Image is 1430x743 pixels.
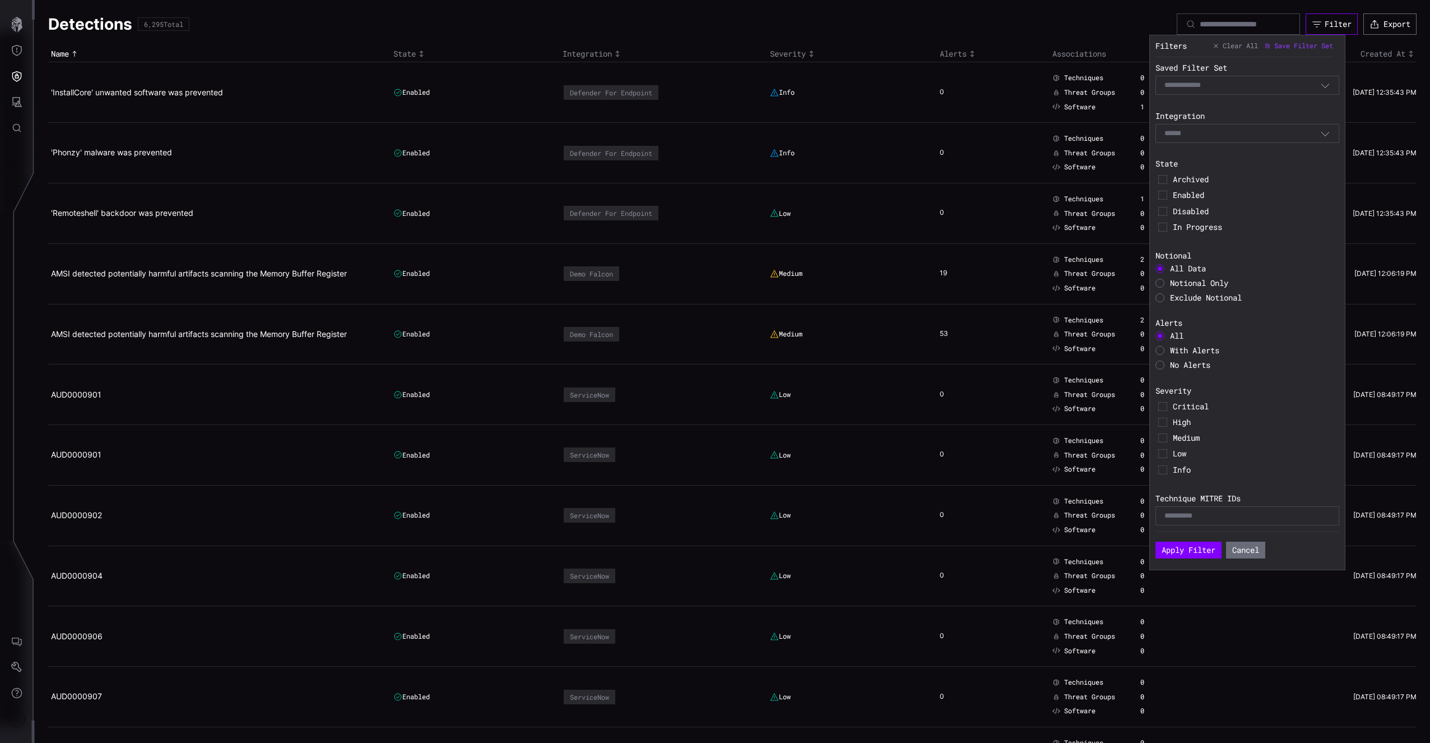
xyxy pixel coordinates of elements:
[51,208,193,218] a: 'Remoteshell' backdoor was prevented
[1353,88,1417,96] time: [DATE] 12:35:43 PM
[570,572,609,580] div: ServiceNow
[1140,330,1176,339] div: 0
[1140,632,1176,641] div: 0
[51,329,347,339] a: AMSI detected potentially harmful artifacts scanning the Memory Buffer Register
[1064,586,1095,595] span: Software
[770,330,802,339] div: Medium
[1170,345,1219,356] span: With Alerts
[940,631,957,642] div: 0
[1064,404,1095,413] span: Software
[1173,402,1336,412] span: Critical
[51,49,388,59] div: Toggle sort direction
[1064,678,1103,687] span: Techniques
[1064,707,1095,716] span: Software
[770,450,791,459] div: Low
[1320,80,1330,90] button: Toggle options menu
[570,693,609,701] div: ServiceNow
[1064,465,1095,474] span: Software
[1140,586,1176,595] div: 0
[770,269,802,278] div: Medium
[1226,542,1265,559] button: Cancel
[1064,149,1115,158] span: Threat Groups
[1140,497,1176,506] div: 0
[1155,111,1339,121] label: Integration
[770,390,791,399] div: Low
[770,209,791,218] div: Low
[1353,209,1417,218] time: [DATE] 12:35:43 PM
[940,450,957,460] div: 0
[48,14,132,34] h1: Detections
[1064,330,1115,339] span: Threat Groups
[1064,223,1095,232] span: Software
[1064,344,1095,353] span: Software
[1064,269,1115,278] span: Threat Groups
[1140,284,1176,293] div: 0
[1140,451,1176,460] div: 0
[940,510,957,520] div: 0
[51,510,102,520] a: AUD0000902
[770,511,791,520] div: Low
[1064,163,1095,172] span: Software
[1064,376,1103,385] span: Techniques
[1325,19,1352,29] div: Filter
[570,209,652,217] div: Defender For Endpoint
[1064,632,1115,641] span: Threat Groups
[570,511,609,519] div: ServiceNow
[1155,251,1339,261] label: Notional
[51,450,101,459] a: AUD0000901
[1155,386,1339,396] label: Severity
[1155,63,1339,73] label: Saved Filter Set
[393,88,430,97] div: Enabled
[770,88,795,97] div: Info
[1140,88,1176,97] div: 0
[570,149,652,157] div: Defender For Endpoint
[1140,390,1176,399] div: 0
[1173,222,1336,232] span: In Progress
[940,692,957,702] div: 0
[1064,195,1103,204] span: Techniques
[1064,557,1103,566] span: Techniques
[1064,511,1115,520] span: Threat Groups
[51,147,172,157] a: 'Phonzy' malware was prevented
[1140,511,1176,520] div: 0
[1140,376,1176,385] div: 0
[393,330,430,339] div: Enabled
[1140,525,1176,534] div: 0
[940,208,957,218] div: 0
[1140,571,1176,580] div: 0
[940,87,957,98] div: 0
[51,631,103,641] a: AUD0000906
[1140,209,1176,218] div: 0
[570,451,609,459] div: ServiceNow
[51,390,101,399] a: AUD0000901
[1140,255,1176,264] div: 2
[1173,433,1336,443] span: Medium
[1064,617,1103,626] span: Techniques
[1170,292,1242,303] span: Exclude Notional
[563,49,765,59] div: Toggle sort direction
[1064,693,1115,702] span: Threat Groups
[1064,451,1115,460] span: Threat Groups
[51,571,103,580] a: AUD0000904
[770,632,791,641] div: Low
[770,149,795,158] div: Info
[940,390,957,400] div: 0
[1140,465,1176,474] div: 0
[940,49,1047,59] div: Toggle sort direction
[1353,451,1417,459] time: [DATE] 08:49:17 PM
[940,269,957,279] div: 19
[770,693,791,702] div: Low
[1140,316,1176,325] div: 2
[393,390,430,399] div: Enabled
[1140,195,1176,204] div: 1
[1140,557,1176,566] div: 0
[1140,269,1176,278] div: 0
[1274,41,1333,50] span: Save Filter Set
[393,693,430,702] div: Enabled
[1064,284,1095,293] span: Software
[1064,209,1115,218] span: Threat Groups
[1173,174,1336,184] span: Archived
[393,571,430,580] div: Enabled
[393,511,430,520] div: Enabled
[1064,255,1103,264] span: Techniques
